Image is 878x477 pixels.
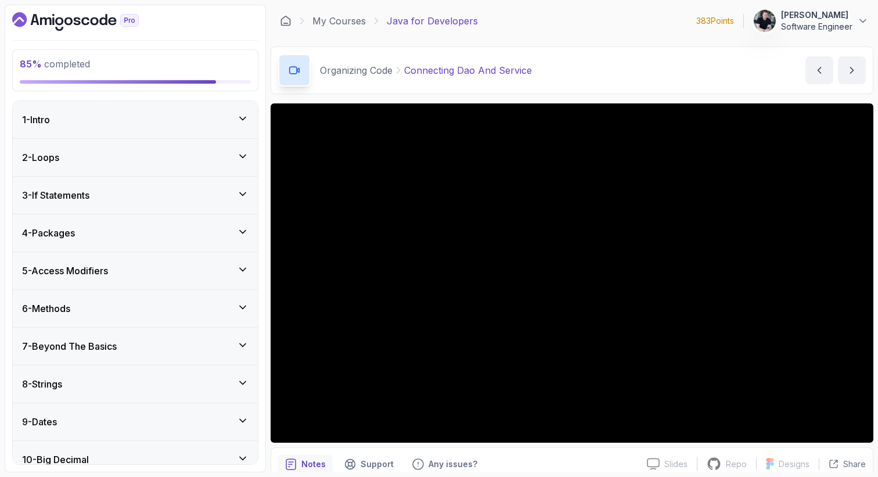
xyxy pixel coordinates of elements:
p: Java for Developers [387,14,478,28]
p: [PERSON_NAME] [781,9,852,21]
iframe: 6 - Connecting DAO and Service [271,103,873,443]
a: My Courses [312,14,366,28]
p: 383 Points [696,15,734,27]
p: Notes [301,458,326,470]
p: Repo [726,458,747,470]
h3: 2 - Loops [22,150,59,164]
button: Feedback button [405,455,484,474]
p: Software Engineer [781,21,852,33]
button: 2-Loops [13,139,258,176]
button: Share [819,458,866,470]
p: Organizing Code [320,63,393,77]
button: 8-Strings [13,365,258,403]
button: user profile image[PERSON_NAME]Software Engineer [753,9,869,33]
button: 5-Access Modifiers [13,252,258,289]
h3: 7 - Beyond The Basics [22,339,117,353]
h3: 10 - Big Decimal [22,453,89,467]
button: notes button [278,455,333,474]
button: Support button [337,455,401,474]
h3: 8 - Strings [22,377,62,391]
p: Slides [664,458,688,470]
span: completed [20,58,90,70]
h3: 5 - Access Modifiers [22,264,108,278]
button: 1-Intro [13,101,258,138]
img: user profile image [754,10,776,32]
span: 85 % [20,58,42,70]
button: 9-Dates [13,403,258,440]
h3: 9 - Dates [22,415,57,429]
p: Share [843,458,866,470]
p: Any issues? [429,458,477,470]
p: Connecting Dao And Service [404,63,532,77]
button: next content [838,56,866,84]
h3: 4 - Packages [22,226,75,240]
button: 6-Methods [13,290,258,327]
h3: 1 - Intro [22,113,50,127]
button: previous content [805,56,833,84]
p: Support [361,458,394,470]
button: 3-If Statements [13,177,258,214]
h3: 6 - Methods [22,302,70,315]
button: 7-Beyond The Basics [13,328,258,365]
h3: 3 - If Statements [22,188,89,202]
a: Dashboard [12,12,165,31]
a: Dashboard [280,15,292,27]
p: Designs [779,458,809,470]
button: 4-Packages [13,214,258,252]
